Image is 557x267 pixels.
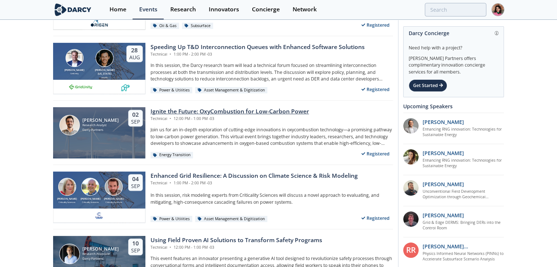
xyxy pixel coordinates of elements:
[94,211,104,220] img: f59c13b7-8146-4c0f-b540-69d0cf6e4c34
[88,18,110,27] img: origen.ai.png
[121,82,130,91] img: 336b6de1-6040-4323-9c13-5718d9811639
[195,87,268,94] div: Asset Management & Digitization
[151,180,358,186] div: Technical 1:00 PM - 2:00 PM -03
[102,197,126,201] div: [PERSON_NAME]
[151,52,365,57] div: Technical 1:00 PM - 2:00 PM -03
[168,116,172,121] span: •
[195,216,268,222] div: Asset Management & Digitization
[82,252,119,256] div: Research Associate
[53,172,393,223] a: Susan Ginsburg [PERSON_NAME] Criticality Sciences Ben Ruddell [PERSON_NAME] Criticality Sciences ...
[63,68,86,72] div: [PERSON_NAME]
[182,23,213,29] div: Subsurface
[131,183,140,189] div: Sep
[403,149,419,165] img: 737ad19b-6c50-4cdf-92c7-29f5966a019e
[423,220,504,232] a: Grid & Edge DERMS: Bringing DERs into the Control Room
[423,251,504,263] a: Physics Informed Neural Networks (PINNs) to Accelerate Subsurface Scenario Analysis
[403,242,419,258] div: RR
[403,100,504,113] div: Upcoming Speakers
[102,201,126,204] div: Criticality Sciences
[79,197,102,201] div: [PERSON_NAME]
[168,180,172,185] span: •
[93,68,116,76] div: [PERSON_NAME][US_STATE]
[56,197,79,201] div: [PERSON_NAME]
[423,211,464,219] p: [PERSON_NAME]
[423,189,504,200] a: Unconventional Field Development Optimization through Geochemical Fingerprinting Technology
[59,244,80,264] img: Juan Mayol
[96,49,114,67] img: Luigi Montana
[358,149,393,158] div: Registered
[79,201,102,204] div: Criticality Sciences
[168,245,172,250] span: •
[358,214,393,223] div: Registered
[82,128,119,132] div: Darcy Partners
[131,119,140,125] div: Sep
[423,180,464,188] p: [PERSON_NAME]
[151,236,322,245] div: Using Field Proven AI Solutions to Transform Safety Programs
[151,23,179,29] div: Oil & Gas
[82,256,119,261] div: Darcy Partners
[58,178,76,196] img: Susan Ginsburg
[293,7,317,12] div: Network
[68,82,94,91] img: 1659894010494-gridunity-wp-logo.png
[423,127,504,138] a: Enhancing RNG innovation: Technologies for Sustainable Energy
[63,72,86,75] div: GridUnity
[168,52,172,57] span: •
[151,43,365,52] div: Speeding Up T&D Interconnection Queues with Enhanced Software Solutions
[170,7,196,12] div: Research
[423,158,504,169] a: Enhancing RNG innovation: Technologies for Sustainable Energy
[131,247,140,254] div: Sep
[409,27,498,40] div: Darcy Concierge
[151,192,393,206] p: In this session, risk modeling experts from Criticality Sciences will discuss a novel approach to...
[423,242,504,250] p: [PERSON_NAME] [PERSON_NAME]
[403,211,419,227] img: accc9a8e-a9c1-4d58-ae37-132228efcf55
[131,240,140,247] div: 10
[151,87,193,94] div: Power & Utilities
[151,116,309,122] div: Technical 12:00 PM - 1:00 PM -03
[151,245,322,251] div: Technical 12:00 PM - 1:00 PM -03
[252,7,280,12] div: Concierge
[129,54,140,61] div: Aug
[409,79,447,92] div: Get Started
[53,3,93,16] img: logo-wide.svg
[409,51,498,75] div: [PERSON_NAME] Partners offers complimentary innovation concierge services for all members.
[425,3,486,16] input: Advanced Search
[403,118,419,133] img: 1fdb2308-3d70-46db-bc64-f6eabefcce4d
[151,216,193,222] div: Power & Utilities
[151,107,309,116] div: Ignite the Future: OxyCombustion for Low-Carbon Power
[409,40,498,51] div: Need help with a project?
[59,115,80,135] img: Nicolas Lassalle
[53,107,393,158] a: Nicolas Lassalle [PERSON_NAME] Research Analyst Darcy Partners 02 Sep Ignite the Future: OxyCombu...
[82,123,119,128] div: Research Analyst
[82,247,119,252] div: [PERSON_NAME]
[423,149,464,157] p: [PERSON_NAME]
[151,152,193,158] div: Energy Transition
[109,7,126,12] div: Home
[209,7,239,12] div: Innovators
[358,20,393,30] div: Registered
[131,176,140,183] div: 04
[495,31,499,35] img: information.svg
[129,47,140,54] div: 28
[131,111,140,119] div: 02
[151,127,393,147] p: Join us for an in-depth exploration of cutting-edge innovations in oxycombustion technology—a pro...
[491,3,504,16] img: Profile
[151,172,358,180] div: Enhanced Grid Resilience: A Discussion on Climate Science & Risk Modeling
[403,180,419,196] img: 2k2ez1SvSiOh3gKHmcgF
[81,178,99,196] img: Ben Ruddell
[151,62,393,82] p: In this session, the Darcy research team will lead a technical forum focused on streamlining inte...
[93,76,116,79] div: envelio
[82,118,119,123] div: [PERSON_NAME]
[423,118,464,126] p: [PERSON_NAME]
[358,85,393,94] div: Registered
[56,201,79,204] div: Criticality Sciences
[105,178,123,196] img: Ross Dakin
[139,7,157,12] div: Events
[53,43,393,94] a: Brian Fitzsimons [PERSON_NAME] GridUnity Luigi Montana [PERSON_NAME][US_STATE] envelio 28 Aug Spe...
[66,49,83,67] img: Brian Fitzsimons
